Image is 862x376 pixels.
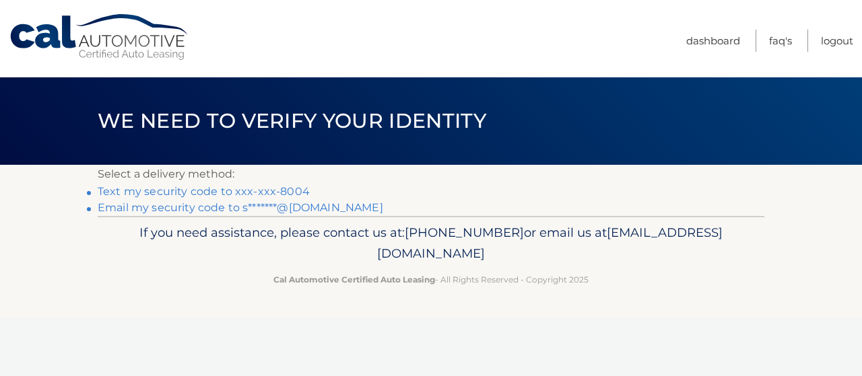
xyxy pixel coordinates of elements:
[686,30,740,52] a: Dashboard
[405,225,524,240] span: [PHONE_NUMBER]
[821,30,853,52] a: Logout
[98,185,310,198] a: Text my security code to xxx-xxx-8004
[106,222,756,265] p: If you need assistance, please contact us at: or email us at
[106,272,756,287] p: - All Rights Reserved - Copyright 2025
[769,30,792,52] a: FAQ's
[9,13,191,61] a: Cal Automotive
[98,108,486,133] span: We need to verify your identity
[98,201,383,214] a: Email my security code to s*******@[DOMAIN_NAME]
[273,274,435,285] strong: Cal Automotive Certified Auto Leasing
[98,165,764,184] p: Select a delivery method:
